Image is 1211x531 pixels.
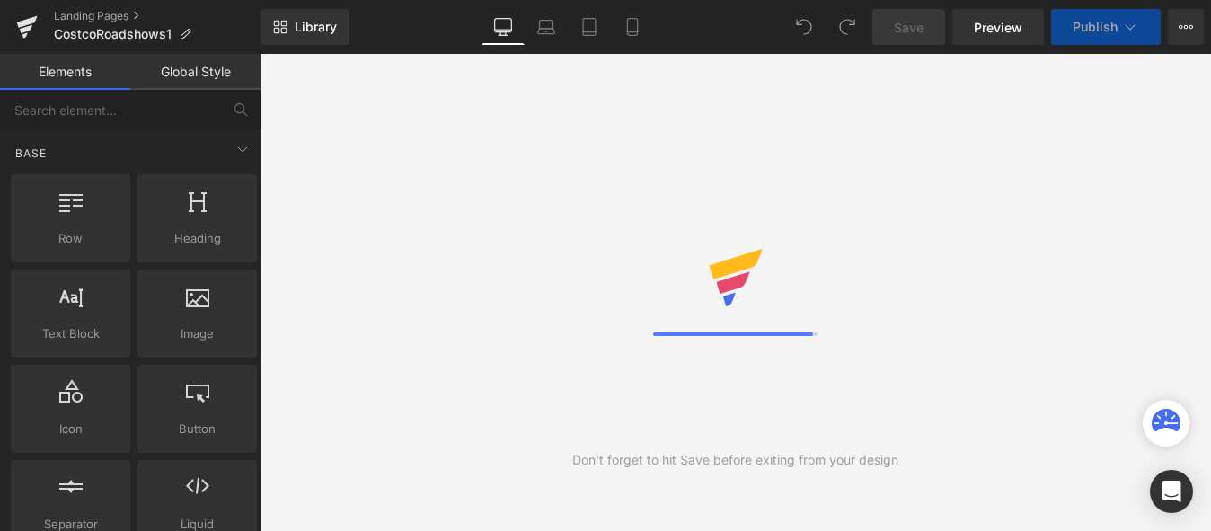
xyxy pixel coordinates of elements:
[1168,9,1204,45] button: More
[572,450,898,470] div: Don't forget to hit Save before exiting from your design
[261,9,349,45] a: New Library
[1073,20,1118,34] span: Publish
[16,324,125,343] span: Text Block
[143,229,252,248] span: Heading
[568,9,611,45] a: Tablet
[16,420,125,438] span: Icon
[786,9,822,45] button: Undo
[54,27,172,41] span: CostcoRoadshows1
[482,9,525,45] a: Desktop
[952,9,1044,45] a: Preview
[130,54,261,90] a: Global Style
[54,9,261,23] a: Landing Pages
[143,324,252,343] span: Image
[143,420,252,438] span: Button
[1051,9,1161,45] button: Publish
[525,9,568,45] a: Laptop
[16,229,125,248] span: Row
[974,18,1022,37] span: Preview
[829,9,865,45] button: Redo
[295,19,337,35] span: Library
[1150,470,1193,513] div: Open Intercom Messenger
[611,9,654,45] a: Mobile
[894,18,924,37] span: Save
[13,145,49,162] span: Base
